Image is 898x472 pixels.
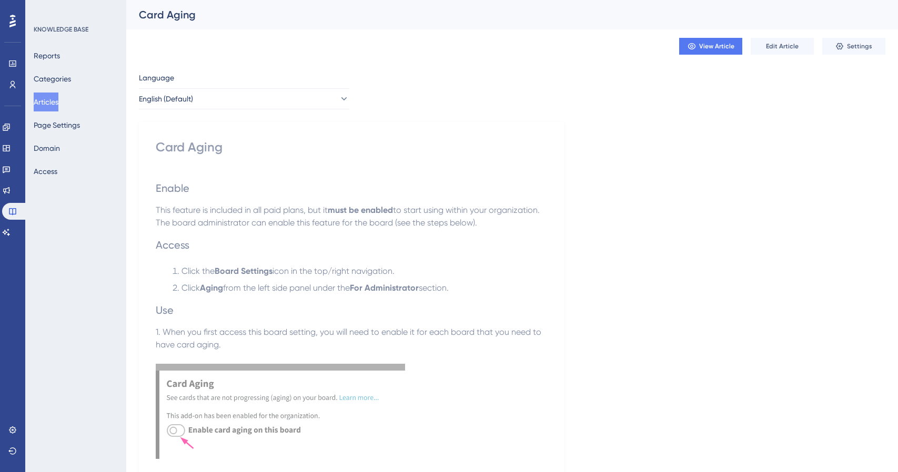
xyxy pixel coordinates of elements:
[350,283,419,293] strong: For Administrator
[156,205,328,215] span: This feature is included in all paid plans, but it
[200,283,223,293] strong: Aging
[34,25,88,34] div: KNOWLEDGE BASE
[34,116,80,135] button: Page Settings
[751,38,814,55] button: Edit Article
[847,42,872,50] span: Settings
[822,38,885,55] button: Settings
[181,266,215,276] span: Click the
[156,139,547,156] div: Card Aging
[156,364,405,459] img: screenshot of the enable card aging toggle
[156,451,405,461] a: screenshot of the enable card aging toggle
[181,283,200,293] span: Click
[699,42,734,50] span: View Article
[273,266,395,276] span: icon in the top/right navigation.
[215,266,273,276] strong: Board Settings
[223,283,350,293] span: from the left side panel under the
[34,46,60,65] button: Reports
[139,88,349,109] button: English (Default)
[139,93,193,105] span: English (Default)
[139,71,174,84] span: Language
[156,239,189,251] span: Access
[139,7,859,22] div: Card Aging
[156,304,174,316] span: Use
[328,205,393,215] strong: must be enabled
[679,38,742,55] button: View Article
[156,327,543,350] span: 1. When you first access this board setting, you will need to enable it for each board that you n...
[156,182,189,194] span: Enable
[766,42,799,50] span: Edit Article
[34,93,58,111] button: Articles
[34,162,57,181] button: Access
[419,283,449,293] span: section.
[34,69,71,88] button: Categories
[34,139,60,158] button: Domain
